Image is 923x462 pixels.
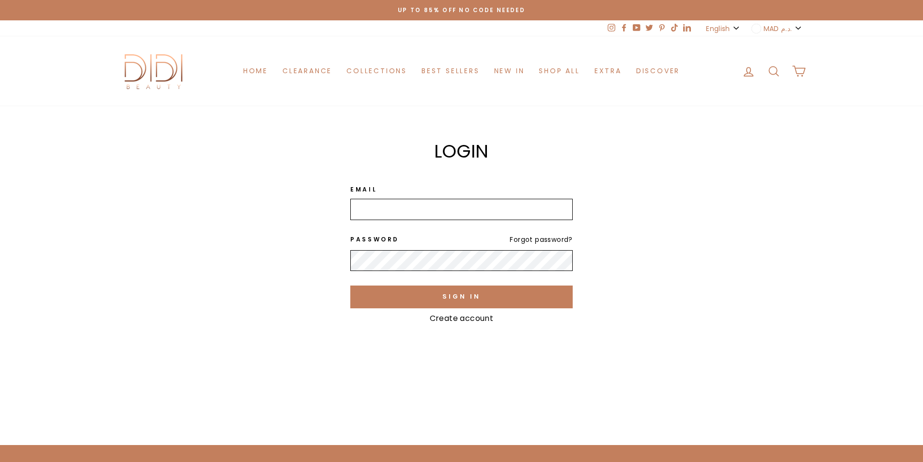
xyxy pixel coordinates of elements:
label: Email [350,185,573,194]
a: Create account [430,313,494,324]
button: Sign In [350,286,573,308]
button: English [703,20,743,36]
span: English [706,23,730,34]
button: MAD د.م. [749,20,806,36]
a: Shop All [532,62,587,80]
img: Didi Beauty Co. [118,51,190,91]
a: Clearance [275,62,339,80]
span: Up to 85% off NO CODE NEEDED [398,6,525,14]
a: Collections [339,62,414,80]
a: Extra [587,62,629,80]
h1: Login [350,142,573,160]
ul: Primary [236,62,687,80]
a: Best Sellers [414,62,487,80]
a: Discover [629,62,687,80]
span: MAD د.م. [764,23,792,34]
a: Forgot password? [510,235,572,244]
a: Home [236,62,275,80]
a: New in [487,62,532,80]
label: Password [350,235,456,244]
